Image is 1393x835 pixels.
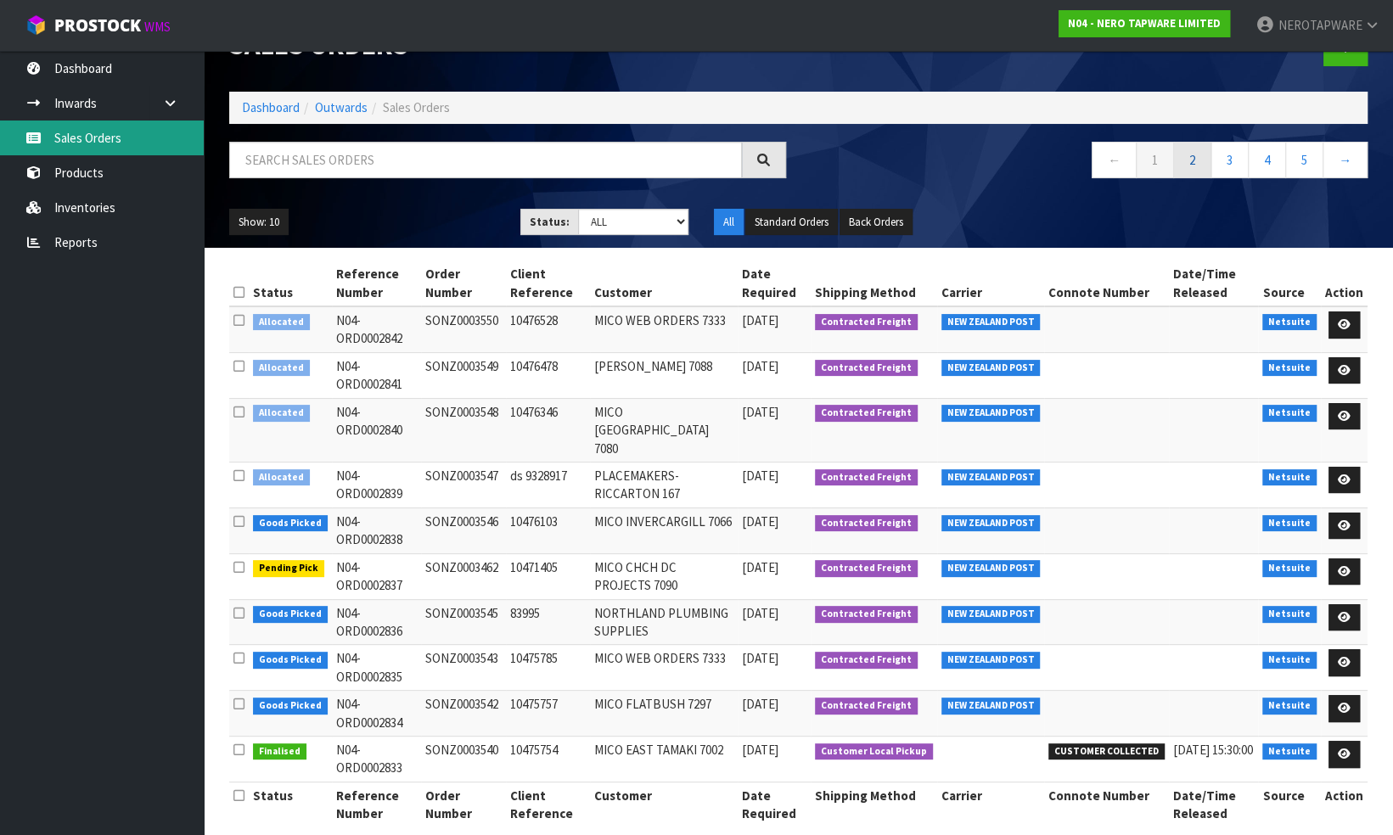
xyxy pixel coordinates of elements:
[315,99,368,115] a: Outwards
[506,737,590,782] td: 10475754
[421,737,506,782] td: SONZ0003540
[1321,261,1368,306] th: Action
[506,645,590,691] td: 10475785
[742,312,778,328] span: [DATE]
[421,352,506,398] td: SONZ0003549
[144,19,171,35] small: WMS
[815,652,918,669] span: Contracted Freight
[815,405,918,422] span: Contracted Freight
[242,99,300,115] a: Dashboard
[506,352,590,398] td: 10476478
[421,691,506,737] td: SONZ0003542
[941,560,1041,577] span: NEW ZEALAND POST
[54,14,141,36] span: ProStock
[590,737,738,782] td: MICO EAST TAMAKI 7002
[506,553,590,599] td: 10471405
[1210,142,1249,178] a: 3
[421,553,506,599] td: SONZ0003462
[1278,17,1362,33] span: NEROTAPWARE
[1323,142,1368,178] a: →
[937,261,1045,306] th: Carrier
[332,398,422,462] td: N04-ORD0002840
[506,599,590,645] td: 83995
[332,645,422,691] td: N04-ORD0002835
[332,782,422,827] th: Reference Number
[815,314,918,331] span: Contracted Freight
[590,306,738,352] td: MICO WEB ORDERS 7333
[332,507,422,553] td: N04-ORD0002838
[1262,606,1317,623] span: Netsuite
[1136,142,1174,178] a: 1
[742,559,778,575] span: [DATE]
[742,358,778,374] span: [DATE]
[1248,142,1286,178] a: 4
[332,261,422,306] th: Reference Number
[742,468,778,484] span: [DATE]
[941,469,1041,486] span: NEW ZEALAND POST
[840,209,913,236] button: Back Orders
[1173,142,1211,178] a: 2
[249,782,332,827] th: Status
[1262,652,1317,669] span: Netsuite
[742,513,778,530] span: [DATE]
[421,306,506,352] td: SONZ0003550
[421,398,506,462] td: SONZ0003548
[812,142,1368,183] nav: Page navigation
[590,691,738,737] td: MICO FLATBUSH 7297
[1068,16,1221,31] strong: N04 - NERO TAPWARE LIMITED
[253,743,306,760] span: Finalised
[253,515,328,532] span: Goods Picked
[745,209,838,236] button: Standard Orders
[590,553,738,599] td: MICO CHCH DC PROJECTS 7090
[1044,261,1169,306] th: Connote Number
[332,737,422,782] td: N04-ORD0002833
[815,360,918,377] span: Contracted Freight
[815,560,918,577] span: Contracted Freight
[1262,698,1317,715] span: Netsuite
[421,261,506,306] th: Order Number
[383,99,450,115] span: Sales Orders
[590,398,738,462] td: MICO [GEOGRAPHIC_DATA] 7080
[253,360,310,377] span: Allocated
[506,398,590,462] td: 10476346
[590,599,738,645] td: NORTHLAND PLUMBING SUPPLIES
[229,209,289,236] button: Show: 10
[1262,515,1317,532] span: Netsuite
[590,261,738,306] th: Customer
[1169,782,1259,827] th: Date/Time Released
[811,782,937,827] th: Shipping Method
[421,462,506,507] td: SONZ0003547
[1092,142,1137,178] a: ←
[590,507,738,553] td: MICO INVERCARGILL 7066
[590,645,738,691] td: MICO WEB ORDERS 7333
[253,652,328,669] span: Goods Picked
[506,462,590,507] td: ds 9328917
[714,209,744,236] button: All
[506,261,590,306] th: Client Reference
[941,606,1041,623] span: NEW ZEALAND POST
[332,599,422,645] td: N04-ORD0002836
[941,314,1041,331] span: NEW ZEALAND POST
[506,782,590,827] th: Client Reference
[421,599,506,645] td: SONZ0003545
[590,352,738,398] td: [PERSON_NAME] 7088
[941,652,1041,669] span: NEW ZEALAND POST
[590,782,738,827] th: Customer
[229,30,786,60] h1: Sales Orders
[253,469,310,486] span: Allocated
[1262,743,1317,760] span: Netsuite
[1258,782,1321,827] th: Source
[253,314,310,331] span: Allocated
[941,698,1041,715] span: NEW ZEALAND POST
[1258,261,1321,306] th: Source
[332,553,422,599] td: N04-ORD0002837
[253,405,310,422] span: Allocated
[815,469,918,486] span: Contracted Freight
[590,462,738,507] td: PLACEMAKERS-RICCARTON 167
[421,507,506,553] td: SONZ0003546
[1044,782,1169,827] th: Connote Number
[229,142,742,178] input: Search sales orders
[742,650,778,666] span: [DATE]
[506,306,590,352] td: 10476528
[332,352,422,398] td: N04-ORD0002841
